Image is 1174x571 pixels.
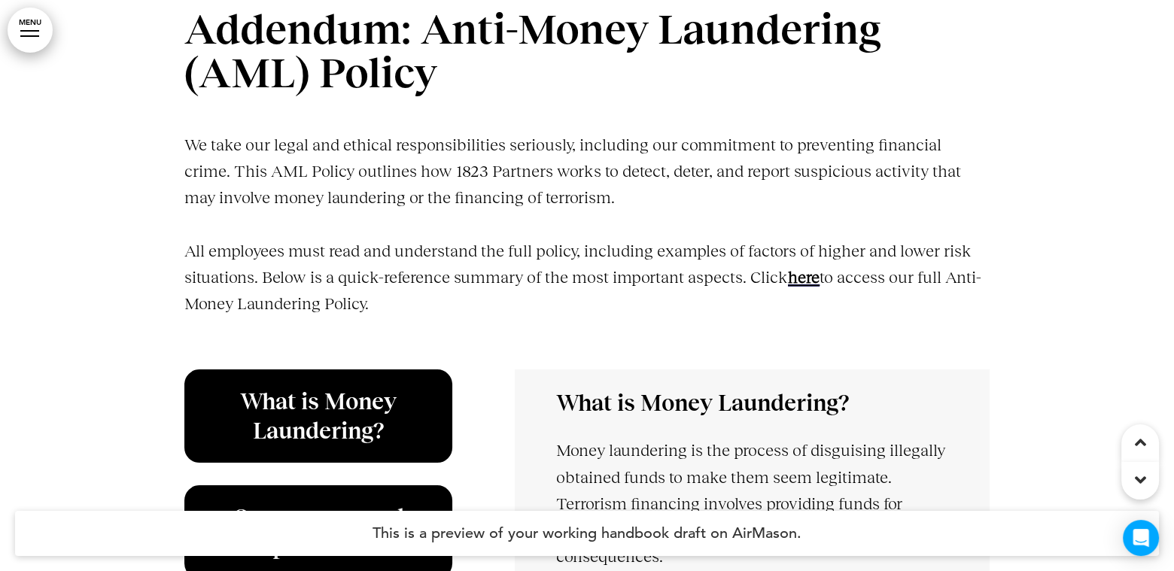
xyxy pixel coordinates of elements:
p: Money laundering is the process of disguising illegally obtained funds to make them seem legitima... [556,437,948,569]
h4: This is a preview of your working handbook draft on AirMason. [15,511,1159,556]
div: Open Intercom Messenger [1123,520,1159,556]
a: here [788,268,820,287]
h6: Governance and Responsibilities [202,503,435,561]
p: All employees must read and understand the full policy, including examples of factors of higher a... [184,238,990,344]
h6: What is Money Laundering? [556,392,948,415]
p: We take our legal and ethical responsibilities seriously, including our commitment to preventing ... [184,132,990,211]
h6: What is Money Laundering? [202,387,435,445]
a: MENU [8,8,53,53]
h1: Addendum: Anti-Money Laundering (AML) Policy [184,9,990,94]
